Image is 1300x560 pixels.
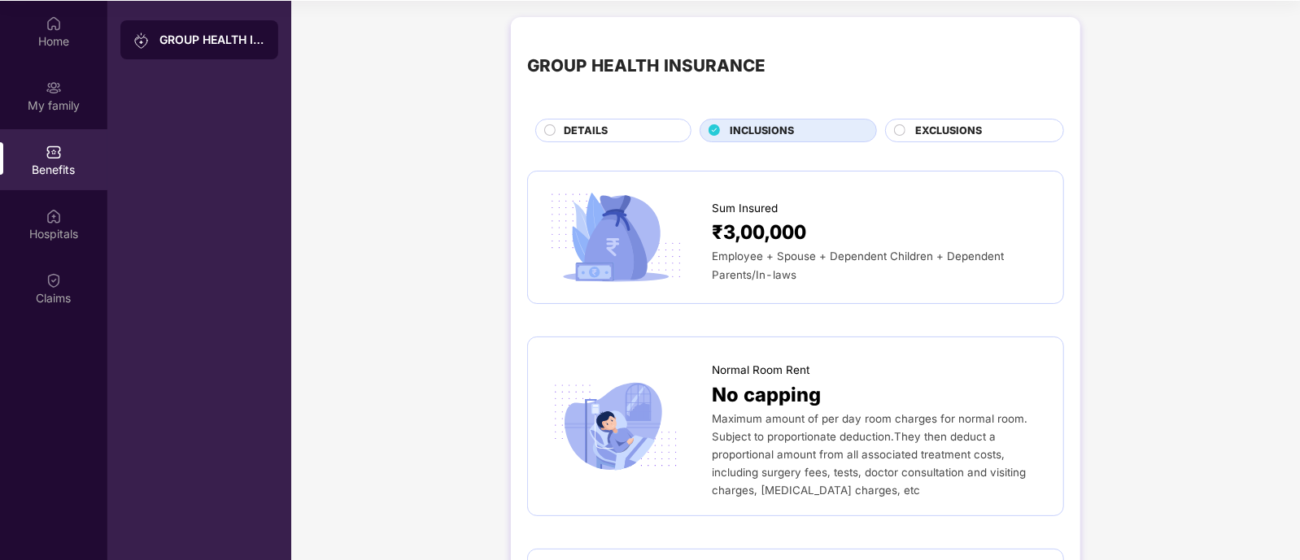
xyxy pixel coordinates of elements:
img: svg+xml;base64,PHN2ZyBpZD0iSG9zcGl0YWxzIiB4bWxucz0iaHR0cDovL3d3dy53My5vcmcvMjAwMC9zdmciIHdpZHRoPS... [46,208,62,224]
img: svg+xml;base64,PHN2ZyBpZD0iSG9tZSIgeG1sbnM9Imh0dHA6Ly93d3cudzMub3JnLzIwMDAvc3ZnIiB3aWR0aD0iMjAiIG... [46,15,62,32]
img: icon [544,188,687,287]
img: svg+xml;base64,PHN2ZyB3aWR0aD0iMjAiIGhlaWdodD0iMjAiIHZpZXdCb3g9IjAgMCAyMCAyMCIgZmlsbD0ibm9uZSIgeG... [133,33,150,49]
img: svg+xml;base64,PHN2ZyBpZD0iQ2xhaW0iIHhtbG5zPSJodHRwOi8vd3d3LnczLm9yZy8yMDAwL3N2ZyIgd2lkdGg9IjIwIi... [46,272,62,289]
img: svg+xml;base64,PHN2ZyB3aWR0aD0iMjAiIGhlaWdodD0iMjAiIHZpZXdCb3g9IjAgMCAyMCAyMCIgZmlsbD0ibm9uZSIgeG... [46,80,62,96]
span: Employee + Spouse + Dependent Children + Dependent Parents/In-laws [712,250,1004,280]
div: GROUP HEALTH INSURANCE [527,53,766,79]
span: DETAILS [564,123,608,139]
span: ₹3,00,000 [712,217,806,247]
span: No capping [712,380,821,410]
span: Maximum amount of per day room charges for normal room. Subject to proportionate deduction.They t... [712,412,1027,497]
span: Normal Room Rent [712,362,809,379]
img: icon [544,377,687,476]
span: Sum Insured [712,200,778,217]
span: INCLUSIONS [731,123,795,139]
span: EXCLUSIONS [915,123,982,139]
img: svg+xml;base64,PHN2ZyBpZD0iQmVuZWZpdHMiIHhtbG5zPSJodHRwOi8vd3d3LnczLm9yZy8yMDAwL3N2ZyIgd2lkdGg9Ij... [46,144,62,160]
div: GROUP HEALTH INSURANCE [159,32,265,48]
